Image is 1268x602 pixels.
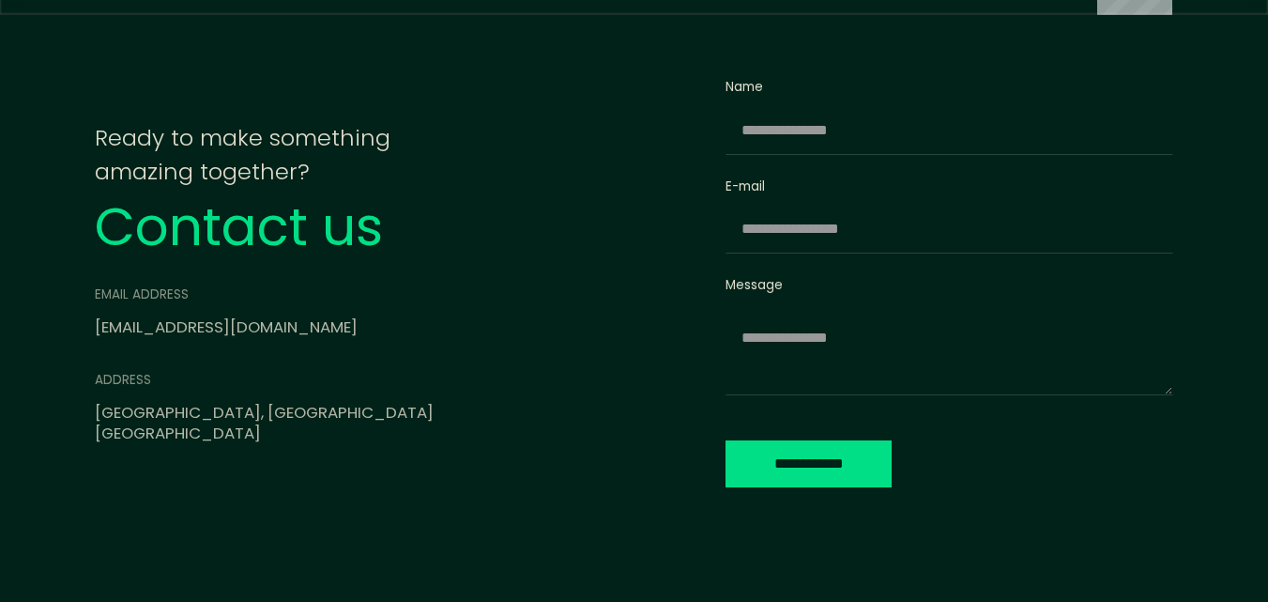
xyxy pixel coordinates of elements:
div: address [95,371,631,390]
div: email address [95,286,358,304]
form: Email Form [726,78,1173,487]
label: Message [726,276,1173,295]
div: Ready to make something amazing together? [95,121,631,189]
label: Name [726,78,1173,97]
label: E-mail [726,178,1173,196]
div: Contact us [95,201,631,254]
div: [GEOGRAPHIC_DATA] [95,424,631,444]
div: [GEOGRAPHIC_DATA], [GEOGRAPHIC_DATA] [95,403,631,424]
a: [EMAIL_ADDRESS][DOMAIN_NAME] [95,316,358,338]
